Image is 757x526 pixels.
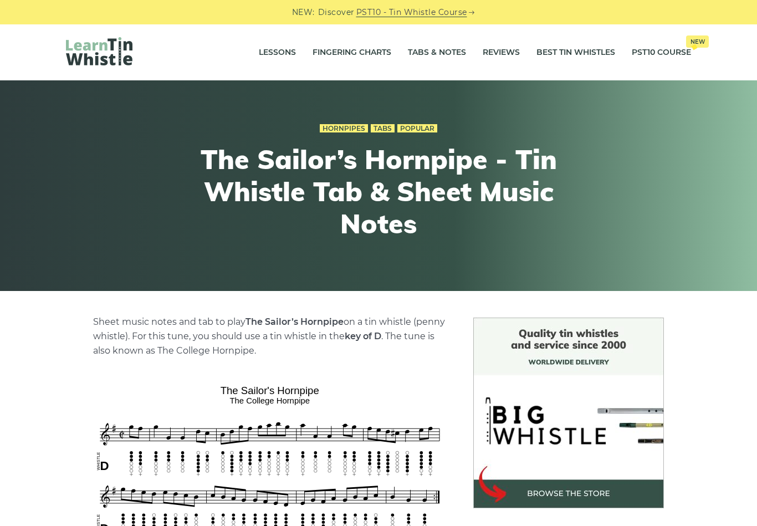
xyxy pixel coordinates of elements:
[66,37,132,65] img: LearnTinWhistle.com
[245,316,344,327] strong: The Sailor’s Hornpipe
[313,39,391,67] a: Fingering Charts
[483,39,520,67] a: Reviews
[408,39,466,67] a: Tabs & Notes
[371,124,395,133] a: Tabs
[259,39,296,67] a: Lessons
[397,124,437,133] a: Popular
[473,318,664,508] img: BigWhistle Tin Whistle Store
[536,39,615,67] a: Best Tin Whistles
[320,124,368,133] a: Hornpipes
[686,35,709,48] span: New
[632,39,691,67] a: PST10 CourseNew
[345,331,381,341] strong: key of D
[175,144,582,239] h1: The Sailor’s Hornpipe - Tin Whistle Tab & Sheet Music Notes
[93,315,447,358] p: Sheet music notes and tab to play on a tin whistle (penny whistle). For this tune, you should use...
